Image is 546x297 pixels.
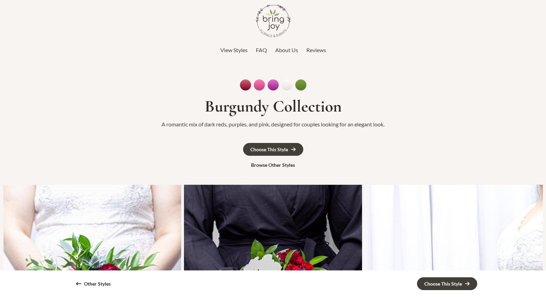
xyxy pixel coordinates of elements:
span: About Us [275,47,298,53]
nav: Top Header Menu [66,45,481,55]
div: Choose This Style [250,147,288,152]
a: Browse Other Styles [244,159,302,171]
a: Reviews [306,45,326,55]
span: View Styles [220,47,248,53]
span: FAQ [256,47,267,53]
a: About Us [275,45,298,55]
a: View Styles [220,45,248,55]
span: Reviews [306,47,326,53]
a: Choose This Style [417,277,477,290]
a: Other Styles [69,278,118,290]
div: Choose This Style [424,281,462,286]
a: Choose This Style [243,143,303,156]
a: FAQ [256,45,267,55]
div: Browse Other Styles [251,163,295,167]
div: Other Styles [84,281,111,286]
